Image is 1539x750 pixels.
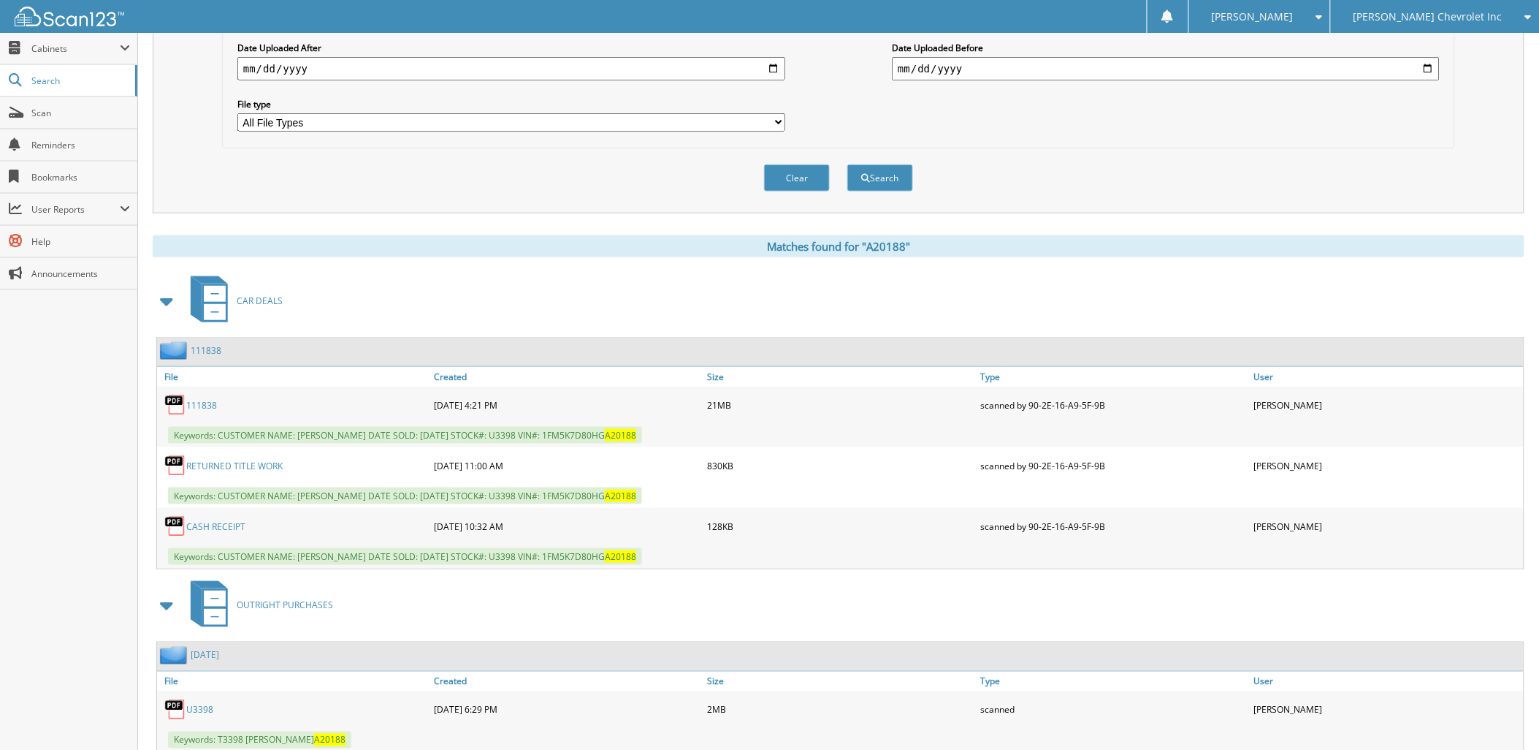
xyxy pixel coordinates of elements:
[31,107,130,119] span: Scan
[186,520,245,533] a: CASH RECEIPT
[160,646,191,664] img: folder2.png
[157,367,430,387] a: File
[892,42,1440,54] label: Date Uploaded Before
[164,455,186,477] img: PDF.png
[237,599,333,612] span: OUTRIGHT PURCHASES
[430,390,703,420] div: [DATE] 4:21 PM
[182,272,283,330] a: CAR DEALS
[430,512,703,541] div: [DATE] 10:32 AM
[703,512,977,541] div: 128KB
[1250,451,1524,480] div: [PERSON_NAME]
[157,672,430,692] a: File
[1466,680,1539,750] iframe: Chat Widget
[31,235,130,248] span: Help
[31,203,120,216] span: User Reports
[164,515,186,537] img: PDF.png
[977,695,1250,724] div: scanned
[703,451,977,480] div: 830KB
[186,704,213,716] a: U3398
[191,344,221,357] a: 111838
[168,732,351,749] span: Keywords: T3398 [PERSON_NAME]
[237,57,785,80] input: start
[31,139,130,151] span: Reminders
[153,235,1524,257] div: Matches found for "A20188"
[703,695,977,724] div: 2MB
[430,367,703,387] a: Created
[1353,12,1502,21] span: [PERSON_NAME] Chevrolet Inc
[764,164,830,192] button: Clear
[1250,367,1524,387] a: User
[605,429,636,442] span: A20188
[1250,390,1524,420] div: [PERSON_NAME]
[430,451,703,480] div: [DATE] 11:00 AM
[977,451,1250,480] div: scanned by 90-2E-16-A9-5F-9B
[31,42,120,55] span: Cabinets
[703,367,977,387] a: Size
[191,649,219,662] a: [DATE]
[977,512,1250,541] div: scanned by 90-2E-16-A9-5F-9B
[160,341,191,360] img: folder2.png
[168,427,642,444] span: Keywords: CUSTOMER NAME: [PERSON_NAME] DATE SOLD: [DATE] STOCK#: U3398 VIN#: 1FM5K7D80HG
[164,394,186,416] img: PDF.png
[31,171,130,183] span: Bookmarks
[1250,512,1524,541] div: [PERSON_NAME]
[977,367,1250,387] a: Type
[182,577,333,635] a: OUTRIGHT PURCHASES
[605,490,636,502] span: A20188
[892,57,1440,80] input: end
[314,734,345,746] span: A20188
[237,98,785,110] label: File type
[186,460,283,472] a: RETURNED TITLE WORK
[31,75,128,87] span: Search
[1250,695,1524,724] div: [PERSON_NAME]
[168,548,642,565] span: Keywords: CUSTOMER NAME: [PERSON_NAME] DATE SOLD: [DATE] STOCK#: U3398 VIN#: 1FM5K7D80HG
[31,268,130,280] span: Announcements
[1212,12,1294,21] span: [PERSON_NAME]
[237,295,283,307] span: CAR DEALS
[703,390,977,420] div: 21MB
[977,390,1250,420] div: scanned by 90-2E-16-A9-5F-9B
[186,399,217,412] a: 111838
[703,672,977,692] a: Size
[430,672,703,692] a: Created
[605,550,636,563] span: A20188
[847,164,913,192] button: Search
[168,488,642,504] span: Keywords: CUSTOMER NAME: [PERSON_NAME] DATE SOLD: [DATE] STOCK#: U3398 VIN#: 1FM5K7D80HG
[237,42,785,54] label: Date Uploaded After
[1250,672,1524,692] a: User
[164,699,186,721] img: PDF.png
[430,695,703,724] div: [DATE] 6:29 PM
[15,7,124,26] img: scan123-logo-white.svg
[977,672,1250,692] a: Type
